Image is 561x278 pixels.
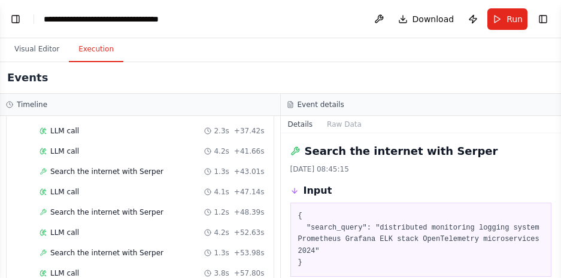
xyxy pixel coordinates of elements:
span: + 48.39s [234,207,265,217]
span: Search the internet with Serper [50,248,163,258]
span: LLM call [50,146,79,156]
span: 1.3s [214,248,229,258]
button: Visual Editor [5,37,69,62]
span: Run [507,13,523,25]
span: LLM call [50,126,79,136]
button: Show right sidebar [535,11,551,28]
button: Execution [69,37,123,62]
h3: Timeline [17,100,47,109]
button: Details [281,116,320,133]
span: + 47.14s [234,187,265,197]
span: Search the internet with Serper [50,167,163,176]
span: Search the internet with Serper [50,207,163,217]
span: 4.1s [214,187,229,197]
nav: breadcrumb [44,13,178,25]
h3: Event details [298,100,344,109]
button: Run [487,8,527,30]
span: 4.2s [214,228,229,237]
span: 4.2s [214,146,229,156]
span: 1.3s [214,167,229,176]
span: + 53.98s [234,248,265,258]
h2: Events [7,69,48,86]
pre: { "search_query": "distributed monitoring logging system Prometheus Grafana ELK stack OpenTelemet... [298,210,544,269]
span: + 52.63s [234,228,265,237]
span: + 37.42s [234,126,265,136]
span: Download [413,13,454,25]
span: 3.8s [214,268,229,278]
span: + 41.66s [234,146,265,156]
span: + 43.01s [234,167,265,176]
h2: Search the internet with Serper [305,143,498,160]
div: [DATE] 08:45:15 [290,164,552,174]
span: + 57.80s [234,268,265,278]
span: LLM call [50,187,79,197]
span: LLM call [50,228,79,237]
span: LLM call [50,268,79,278]
span: 1.2s [214,207,229,217]
button: Raw Data [320,116,369,133]
button: Download [393,8,459,30]
h3: Input [304,184,332,198]
span: 2.3s [214,126,229,136]
button: Show left sidebar [7,11,24,28]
